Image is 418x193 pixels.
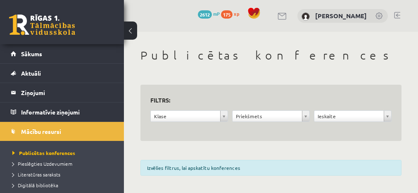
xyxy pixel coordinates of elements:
span: Ieskaite [318,111,380,122]
h3: Filtrs: [150,95,382,106]
span: Publicētas konferences [12,150,75,156]
span: Mācību resursi [21,128,61,135]
h1: Publicētas konferences [140,48,401,62]
a: Ieskaite [314,111,391,122]
span: Sākums [21,50,42,57]
span: mP [213,10,220,17]
span: xp [234,10,239,17]
span: Digitālā bibliotēka [12,182,58,188]
a: Mācību resursi [11,122,114,141]
span: Pieslēgties Uzdevumiem [12,160,72,167]
a: Ziņojumi [11,83,114,102]
a: Sākums [11,44,114,63]
div: Izvēlies filtrus, lai apskatītu konferences [140,160,401,176]
span: 175 [221,10,233,19]
a: Digitālā bibliotēka [12,181,116,189]
a: Rīgas 1. Tālmācības vidusskola [9,14,75,35]
legend: Ziņojumi [21,83,114,102]
a: 175 xp [221,10,243,17]
span: Literatūras saraksts [12,171,60,178]
span: 2612 [198,10,212,19]
span: Aktuāli [21,69,41,77]
a: Priekšmets [233,111,309,122]
legend: Informatīvie ziņojumi [21,102,114,122]
a: Aktuāli [11,64,114,83]
a: Klase [151,111,228,122]
a: Literatūras saraksts [12,171,116,178]
a: Informatīvie ziņojumi [11,102,114,122]
a: Publicētas konferences [12,149,116,157]
a: [PERSON_NAME] [315,12,367,20]
a: 2612 mP [198,10,220,17]
a: Pieslēgties Uzdevumiem [12,160,116,167]
span: Klase [154,111,217,122]
img: Inese Zaščirinska [302,12,310,21]
span: Priekšmets [236,111,299,122]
